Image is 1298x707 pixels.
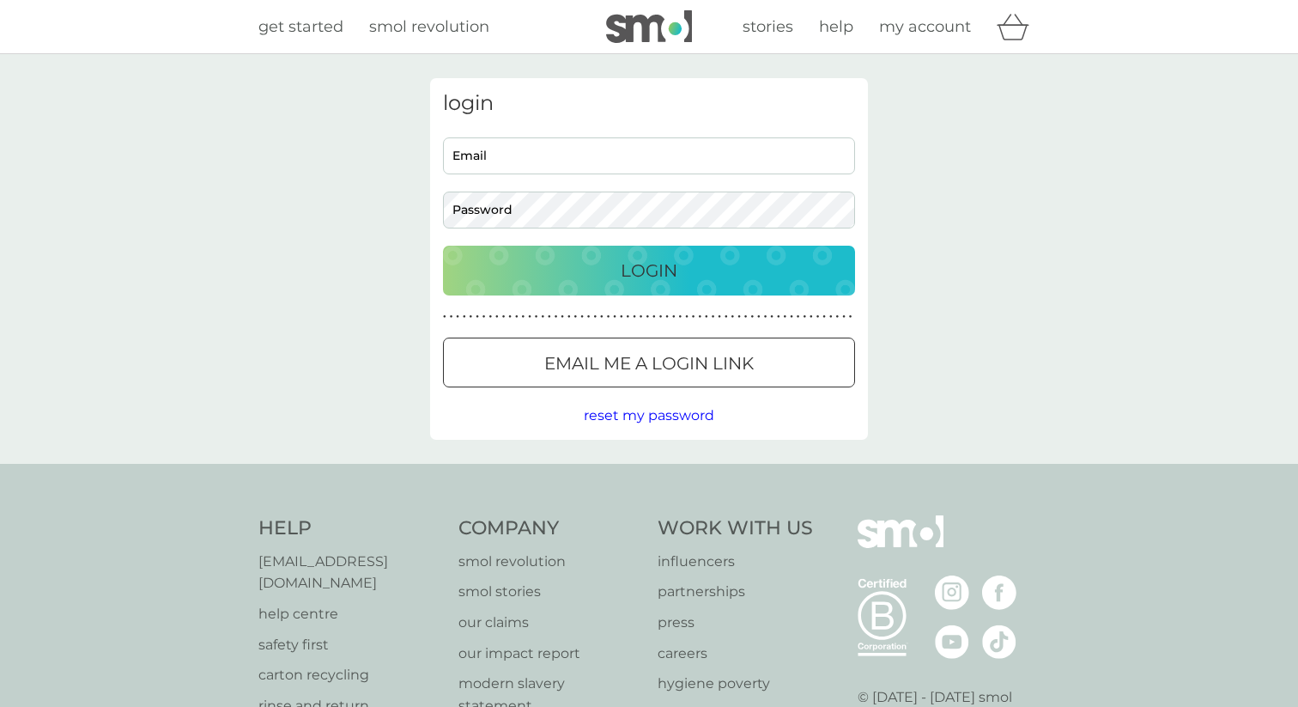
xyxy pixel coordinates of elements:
[737,313,741,321] p: ●
[982,576,1016,610] img: visit the smol Facebook page
[646,313,649,321] p: ●
[508,313,512,321] p: ●
[819,15,853,40] a: help
[606,10,692,43] img: smol
[784,313,787,321] p: ●
[797,313,800,321] p: ●
[458,581,641,603] a: smol stories
[470,313,473,321] p: ●
[858,515,943,574] img: smol
[584,407,714,424] span: reset my password
[712,313,715,321] p: ●
[258,664,441,686] a: carton recycling
[488,313,492,321] p: ●
[600,313,604,321] p: ●
[810,313,813,321] p: ●
[450,313,453,321] p: ●
[743,17,793,36] span: stories
[567,313,571,321] p: ●
[757,313,761,321] p: ●
[458,643,641,665] a: our impact report
[744,313,748,321] p: ●
[822,313,826,321] p: ●
[522,313,525,321] p: ●
[658,551,813,573] a: influencers
[584,405,714,427] button: reset my password
[658,673,813,695] p: hygiene poverty
[665,313,669,321] p: ●
[770,313,773,321] p: ●
[369,15,489,40] a: smol revolution
[458,612,641,634] p: our claims
[627,313,630,321] p: ●
[456,313,459,321] p: ●
[633,313,636,321] p: ●
[658,581,813,603] a: partnerships
[640,313,643,321] p: ●
[620,313,623,321] p: ●
[819,17,853,36] span: help
[258,15,343,40] a: get started
[658,643,813,665] a: careers
[658,612,813,634] a: press
[777,313,780,321] p: ●
[849,313,852,321] p: ●
[463,313,466,321] p: ●
[443,313,446,321] p: ●
[743,15,793,40] a: stories
[613,313,616,321] p: ●
[555,313,558,321] p: ●
[725,313,728,321] p: ●
[258,17,343,36] span: get started
[535,313,538,321] p: ●
[705,313,708,321] p: ●
[258,551,441,594] p: [EMAIL_ADDRESS][DOMAIN_NAME]
[458,551,641,573] a: smol revolution
[515,313,519,321] p: ●
[443,91,855,116] h3: login
[879,17,971,36] span: my account
[997,9,1040,44] div: basket
[607,313,610,321] p: ●
[561,313,564,321] p: ●
[258,634,441,656] a: safety first
[482,313,486,321] p: ●
[731,313,735,321] p: ●
[790,313,793,321] p: ●
[369,17,489,36] span: smol revolution
[528,313,531,321] p: ●
[829,313,833,321] p: ●
[443,338,855,387] button: Email me a login link
[982,625,1016,659] img: visit the smol Tiktok page
[458,515,641,542] h4: Company
[574,313,578,321] p: ●
[842,313,846,321] p: ●
[935,576,969,610] img: visit the smol Instagram page
[502,313,506,321] p: ●
[476,313,479,321] p: ●
[541,313,544,321] p: ●
[258,603,441,625] a: help centre
[593,313,597,321] p: ●
[495,313,499,321] p: ●
[672,313,676,321] p: ●
[836,313,840,321] p: ●
[621,257,677,284] p: Login
[879,15,971,40] a: my account
[764,313,767,321] p: ●
[544,350,754,377] p: Email me a login link
[718,313,721,321] p: ●
[698,313,701,321] p: ●
[803,313,806,321] p: ●
[659,313,663,321] p: ●
[548,313,551,321] p: ●
[692,313,695,321] p: ●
